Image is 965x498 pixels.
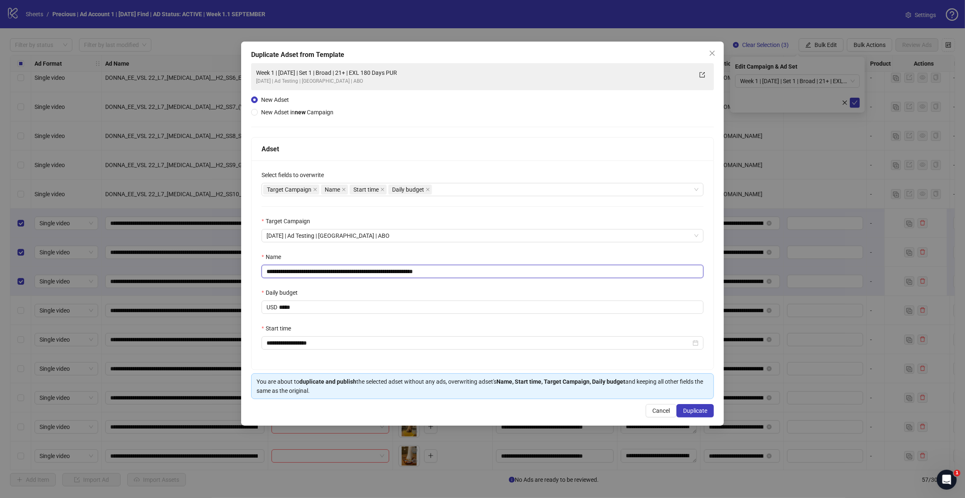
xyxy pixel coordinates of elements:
[426,187,430,192] span: close
[267,229,698,242] span: September 3rd | Ad Testing | US | ABO
[262,144,703,154] div: Adset
[262,252,286,261] label: Name
[392,185,424,194] span: Daily budget
[267,185,311,194] span: Target Campaign
[353,185,379,194] span: Start time
[709,50,716,57] span: close
[683,407,707,414] span: Duplicate
[496,378,625,385] strong: Name, Start time, Target Campaign, Daily budget
[262,288,303,297] label: Daily budget
[262,170,329,180] label: Select fields to overwrite
[256,77,692,85] div: [DATE] | Ad Testing | [GEOGRAPHIC_DATA] | ABO
[380,187,385,192] span: close
[646,404,676,417] button: Cancel
[299,378,356,385] strong: duplicate and publish
[676,404,714,417] button: Duplicate
[313,187,317,192] span: close
[954,470,960,476] span: 1
[342,187,346,192] span: close
[262,217,315,226] label: Target Campaign
[350,185,387,195] span: Start time
[652,407,670,414] span: Cancel
[261,109,333,116] span: New Adset in Campaign
[325,185,340,194] span: Name
[262,265,703,278] input: Name
[261,96,289,103] span: New Adset
[937,470,957,490] iframe: Intercom live chat
[267,338,691,348] input: Start time
[256,68,692,77] div: Week 1 | [DATE] | Set 1 | Broad | 21+ | EXL 180 Days PUR
[706,47,719,60] button: Close
[262,324,296,333] label: Start time
[279,301,703,313] input: Daily budget
[257,377,708,395] div: You are about to the selected adset without any ads, overwriting adset's and keeping all other fi...
[388,185,432,195] span: Daily budget
[321,185,348,195] span: Name
[295,109,306,116] strong: new
[263,185,319,195] span: Target Campaign
[699,72,705,78] span: export
[251,50,714,60] div: Duplicate Adset from Template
